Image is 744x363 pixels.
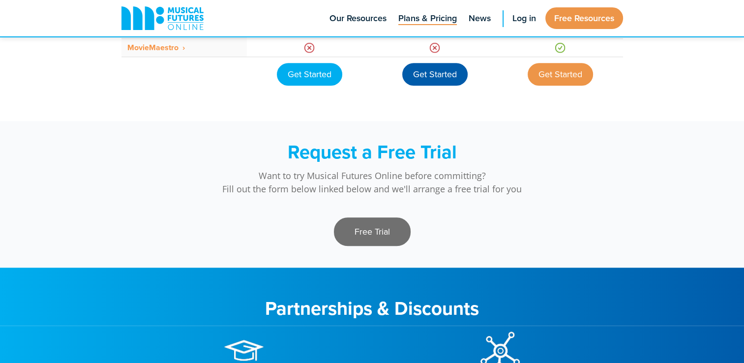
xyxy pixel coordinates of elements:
[329,12,387,25] span: Our Resources
[180,141,564,163] h2: Request a Free Trial
[277,63,342,86] div: Get Started
[304,43,314,53] img: No
[402,63,468,86] div: Get Started
[127,43,185,52] a: MovieMaestro ‎ ›
[398,12,457,25] span: Plans & Pricing
[512,12,536,25] span: Log in
[180,163,564,196] p: Want to try Musical Futures Online before committing? Fill out the form below linked below and we...
[334,217,411,246] a: Free Trial
[127,42,185,53] strong: MovieMaestro ‎ ›
[528,63,593,86] div: Get Started
[469,12,491,25] span: News
[555,43,565,53] img: Yes
[430,43,440,53] img: No
[545,7,623,29] a: Free Resources
[265,295,479,322] strong: Partnerships & Discounts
